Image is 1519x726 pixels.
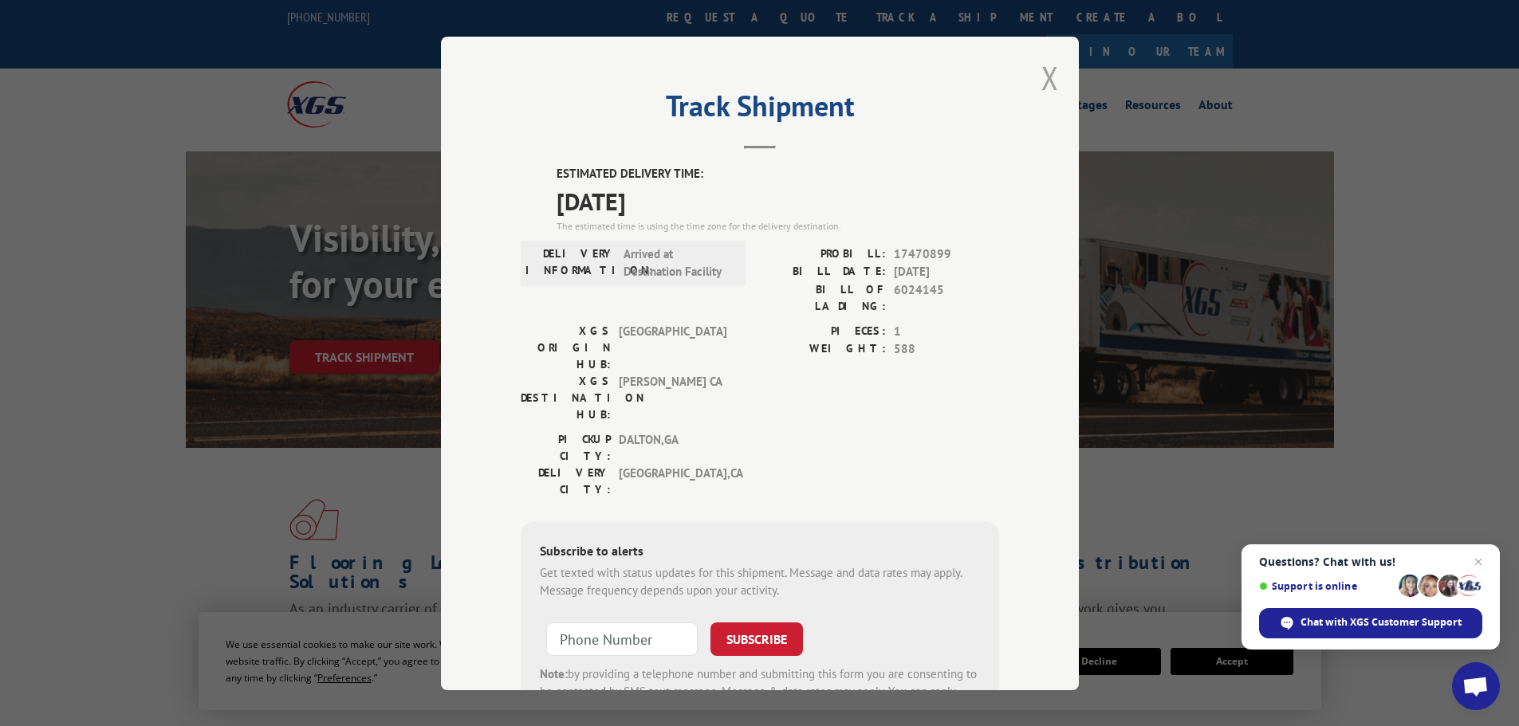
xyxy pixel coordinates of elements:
input: Phone Number [546,622,698,655]
label: DELIVERY INFORMATION: [525,245,616,281]
div: by providing a telephone number and submitting this form you are consenting to be contacted by SM... [540,665,980,719]
div: Chat with XGS Customer Support [1259,608,1482,638]
span: Chat with XGS Customer Support [1301,615,1462,630]
button: SUBSCRIBE [710,622,803,655]
div: Get texted with status updates for this shipment. Message and data rates may apply. Message frequ... [540,563,980,599]
span: [PERSON_NAME] CA [619,372,726,422]
h2: Track Shipment [521,95,999,125]
span: Questions? Chat with us! [1259,555,1482,568]
label: WEIGHT: [760,340,886,359]
span: 588 [894,340,999,359]
div: The estimated time is using the time zone for the delivery destination. [557,218,999,233]
span: [GEOGRAPHIC_DATA] [619,322,726,372]
span: [DATE] [557,182,999,218]
label: BILL OF LADING: [760,281,886,314]
span: DALTON , GA [619,430,726,464]
div: Subscribe to alerts [540,540,980,563]
label: XGS DESTINATION HUB: [521,372,611,422]
span: Support is online [1259,580,1393,592]
span: 6024145 [894,281,999,314]
strong: Note: [540,665,568,681]
span: Arrived at Destination Facility [624,245,731,281]
button: Close modal [1041,57,1059,99]
label: DELIVERY CITY: [521,464,611,497]
span: 17470899 [894,245,999,263]
label: PICKUP CITY: [521,430,611,464]
span: 1 [894,322,999,340]
label: PROBILL: [760,245,886,263]
label: PIECES: [760,322,886,340]
span: Close chat [1469,552,1488,571]
div: Open chat [1452,662,1500,710]
label: ESTIMATED DELIVERY TIME: [557,165,999,183]
label: BILL DATE: [760,263,886,281]
span: [GEOGRAPHIC_DATA] , CA [619,464,726,497]
label: XGS ORIGIN HUB: [521,322,611,372]
span: [DATE] [894,263,999,281]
